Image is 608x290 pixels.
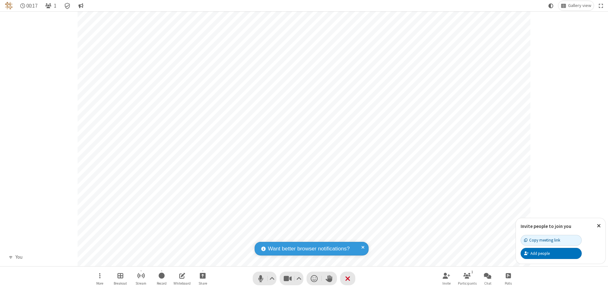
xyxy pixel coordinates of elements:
span: Participants [458,281,477,285]
button: Mute (⌘+Shift+A) [253,272,276,285]
button: Manage Breakout Rooms [111,269,130,287]
button: Stop video (⌘+Shift+V) [280,272,303,285]
button: Add people [521,248,582,259]
span: Record [157,281,167,285]
button: Open participant list [42,1,59,10]
label: Invite people to join you [521,223,571,229]
img: QA Selenium DO NOT DELETE OR CHANGE [5,2,13,9]
div: Timer [18,1,40,10]
button: Open participant list [458,269,477,287]
span: 00:17 [26,3,37,9]
span: Whiteboard [174,281,191,285]
span: Polls [505,281,512,285]
span: Gallery view [568,3,591,8]
button: Invite participants (⌘+Shift+I) [437,269,456,287]
button: Raise hand [322,272,337,285]
div: Copy meeting link [524,237,560,243]
span: Want better browser notifications? [268,245,350,253]
button: Open chat [478,269,497,287]
span: Chat [484,281,491,285]
button: Open poll [499,269,518,287]
button: Fullscreen [596,1,606,10]
span: 1 [54,3,56,9]
div: 1 [470,269,475,275]
button: Using system theme [546,1,556,10]
span: Invite [442,281,451,285]
button: Copy meeting link [521,235,582,246]
span: More [96,281,103,285]
button: Start streaming [131,269,150,287]
button: Open shared whiteboard [173,269,192,287]
button: Audio settings [268,272,276,285]
button: Start recording [152,269,171,287]
span: Share [199,281,207,285]
button: Video setting [295,272,303,285]
button: End or leave meeting [340,272,355,285]
span: Stream [136,281,146,285]
button: Change layout [558,1,594,10]
span: Breakout [114,281,127,285]
button: Open menu [90,269,109,287]
button: Start sharing [193,269,212,287]
button: Close popover [592,218,605,234]
div: You [13,254,25,261]
div: Meeting details Encryption enabled [61,1,73,10]
button: Conversation [76,1,86,10]
button: Send a reaction [307,272,322,285]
